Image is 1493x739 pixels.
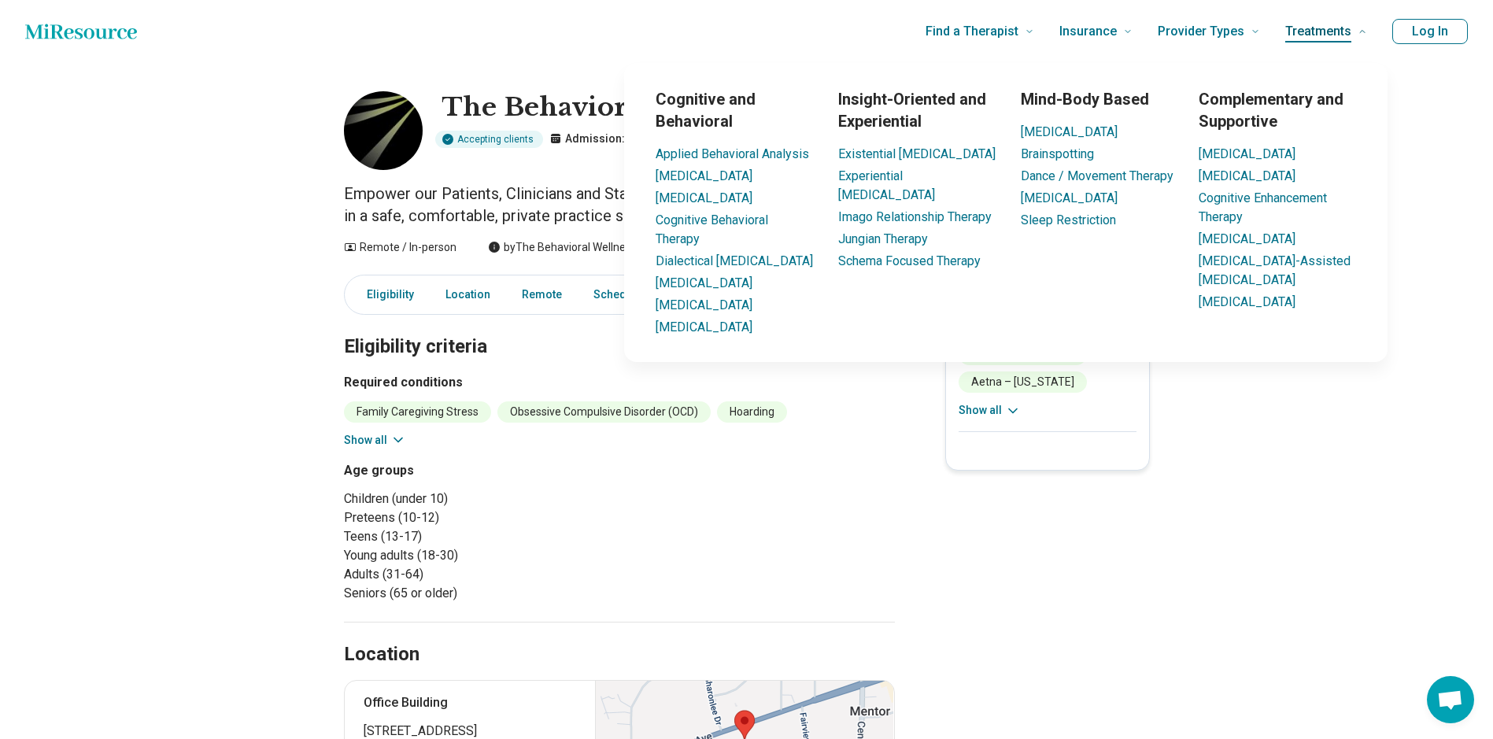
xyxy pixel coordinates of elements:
[1021,88,1173,110] h3: Mind-Body Based
[1021,146,1094,161] a: Brainspotting
[656,212,768,246] a: Cognitive Behavioral Therapy
[442,91,874,124] h1: The Behavioral Wellness Group
[959,371,1087,393] li: Aetna – [US_STATE]
[959,402,1021,419] button: Show all
[344,461,895,480] h3: Age groups
[1199,190,1327,224] a: Cognitive Enhancement Therapy
[838,231,928,246] a: Jungian Therapy
[1199,88,1356,132] h3: Complementary and Supportive
[838,253,981,268] a: Schema Focused Therapy
[25,16,137,47] a: Home page
[656,88,813,132] h3: Cognitive and Behavioral
[656,297,752,312] a: [MEDICAL_DATA]
[344,432,406,449] button: Show all
[530,63,1482,362] div: Treatments
[1199,146,1295,161] a: [MEDICAL_DATA]
[344,546,895,565] li: Young adults (18-30)
[344,527,895,546] li: Teens (13-17)
[344,373,895,392] h3: Required conditions
[656,253,813,268] a: Dialectical [MEDICAL_DATA]
[1285,20,1351,42] span: Treatments
[656,190,752,205] a: [MEDICAL_DATA]
[656,168,752,183] a: [MEDICAL_DATA]
[656,275,752,290] a: [MEDICAL_DATA]
[435,131,543,148] div: Accepting clients
[344,490,895,508] li: Children (under 10)
[436,279,500,311] a: Location
[1199,253,1351,287] a: [MEDICAL_DATA]-Assisted [MEDICAL_DATA]
[1059,20,1117,42] span: Insurance
[838,88,996,132] h3: Insight-Oriented and Experiential
[344,239,456,256] div: Remote / In-person
[364,693,577,712] p: Office Building
[1021,168,1173,183] a: Dance / Movement Therapy
[717,401,787,423] li: Hoarding
[344,584,895,603] li: Seniors (65 or older)
[1021,190,1118,205] a: [MEDICAL_DATA]
[656,146,809,161] a: Applied Behavioral Analysis
[1021,212,1116,227] a: Sleep Restriction
[344,296,895,360] h2: Eligibility criteria
[656,320,752,334] a: [MEDICAL_DATA]
[1427,676,1474,723] div: Open chat
[344,508,895,527] li: Preteens (10-12)
[344,183,895,227] p: Empower our Patients, Clinicians and Staff to improve the quality of their lives in a safe, comfo...
[488,239,669,256] div: by The Behavioral Wellness Group
[1199,231,1295,246] a: [MEDICAL_DATA]
[926,20,1018,42] span: Find a Therapist
[344,565,895,584] li: Adults (31-64)
[1021,124,1118,139] a: [MEDICAL_DATA]
[1199,294,1295,309] a: [MEDICAL_DATA]
[838,146,996,161] a: Existential [MEDICAL_DATA]
[497,401,711,423] li: Obsessive Compulsive Disorder (OCD)
[348,279,423,311] a: Eligibility
[512,279,571,311] a: Remote
[1158,20,1244,42] span: Provider Types
[1199,168,1295,183] a: [MEDICAL_DATA]
[344,401,491,423] li: Family Caregiving Stress
[838,209,992,224] a: Imago Relationship Therapy
[344,641,419,668] h2: Location
[1392,19,1468,44] button: Log In
[838,168,935,202] a: Experiential [MEDICAL_DATA]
